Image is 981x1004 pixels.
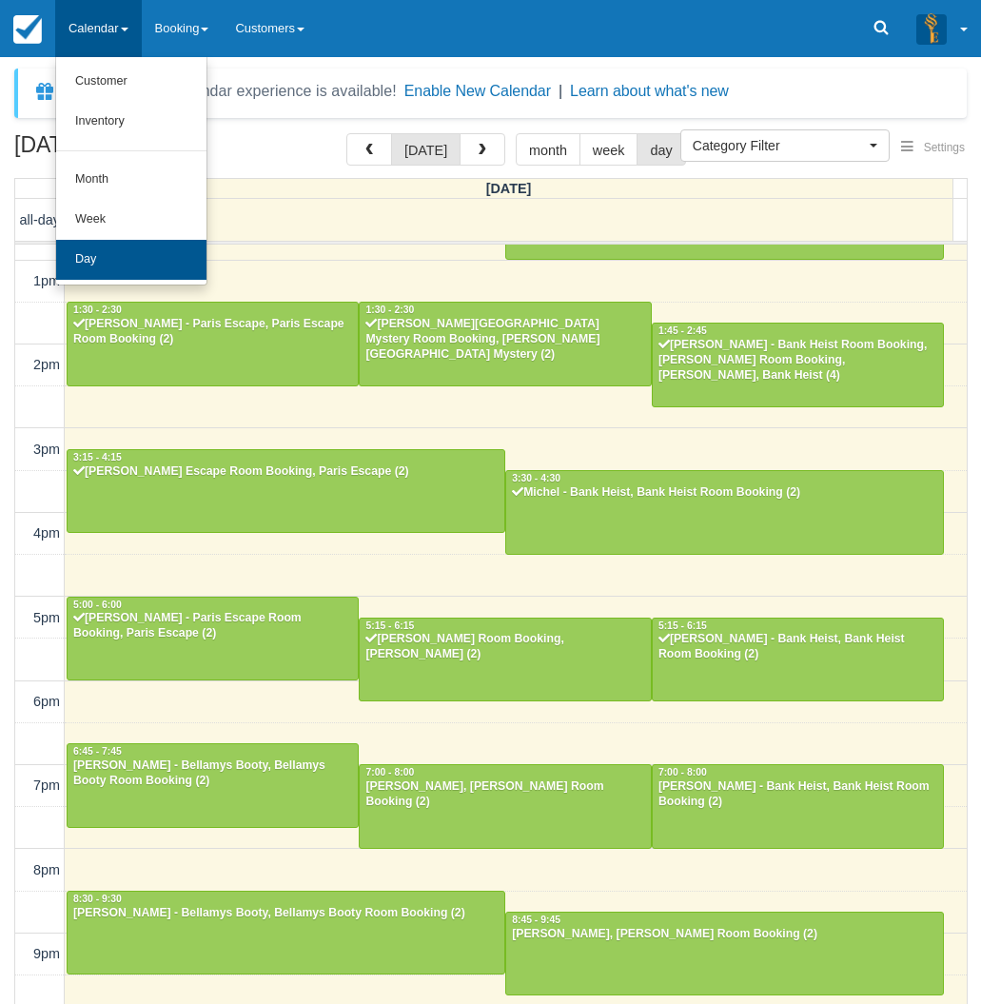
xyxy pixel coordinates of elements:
a: Month [56,160,206,200]
a: 8:45 - 9:45[PERSON_NAME], [PERSON_NAME] Room Booking (2) [505,912,944,995]
span: 1pm [33,273,60,288]
a: 5:15 - 6:15[PERSON_NAME] - Bank Heist, Bank Heist Room Booking (2) [652,618,944,701]
button: week [579,133,638,166]
div: [PERSON_NAME], [PERSON_NAME] Room Booking (2) [364,779,645,810]
span: 7:00 - 8:00 [658,767,707,778]
a: 1:30 - 2:30[PERSON_NAME][GEOGRAPHIC_DATA] Mystery Room Booking, [PERSON_NAME][GEOGRAPHIC_DATA] My... [359,302,651,385]
div: [PERSON_NAME] - Bank Heist, Bank Heist Room Booking (2) [657,779,938,810]
span: 8:45 - 9:45 [512,915,560,925]
span: 1:30 - 2:30 [365,305,414,315]
span: 2pm [33,357,60,372]
span: all-day [20,212,60,227]
div: [PERSON_NAME][GEOGRAPHIC_DATA] Mystery Room Booking, [PERSON_NAME][GEOGRAPHIC_DATA] Mystery (2) [364,317,645,363]
div: [PERSON_NAME] - Bank Heist, Bank Heist Room Booking (2) [657,632,938,662]
span: 3:15 - 4:15 [73,452,122,463]
span: [DATE] [486,181,532,196]
span: 5pm [33,610,60,625]
span: 6:45 - 7:45 [73,746,122,757]
span: 5:00 - 6:00 [73,600,122,610]
span: 9pm [33,946,60,961]
span: 3:30 - 4:30 [512,473,560,483]
h2: [DATE] [14,133,255,168]
a: 7:00 - 8:00[PERSON_NAME], [PERSON_NAME] Room Booking (2) [359,764,651,848]
a: Customer [56,62,206,102]
span: 1:30 - 2:30 [73,305,122,315]
div: A new Booking Calendar experience is available! [64,80,397,103]
button: day [637,133,685,166]
a: 6:45 - 7:45[PERSON_NAME] - Bellamys Booty, Bellamys Booty Room Booking (2) [67,743,359,827]
a: Day [56,240,206,280]
span: 5:15 - 6:15 [658,620,707,631]
span: 8:30 - 9:30 [73,894,122,904]
span: 8pm [33,862,60,877]
span: 7:00 - 8:00 [365,767,414,778]
img: checkfront-main-nav-mini-logo.png [13,15,42,44]
span: Category Filter [693,136,865,155]
a: 1:45 - 2:45[PERSON_NAME] - Bank Heist Room Booking, [PERSON_NAME] Room Booking, [PERSON_NAME], Ba... [652,323,944,406]
button: [DATE] [391,133,461,166]
div: [PERSON_NAME] Room Booking, [PERSON_NAME] (2) [364,632,645,662]
span: 6pm [33,694,60,709]
button: month [516,133,580,166]
span: 5:15 - 6:15 [365,620,414,631]
div: [PERSON_NAME] Escape Room Booking, Paris Escape (2) [72,464,500,480]
div: [PERSON_NAME], [PERSON_NAME] Room Booking (2) [511,927,938,942]
div: [PERSON_NAME] - Bank Heist Room Booking, [PERSON_NAME] Room Booking, [PERSON_NAME], Bank Heist (4) [657,338,938,384]
span: Settings [924,141,965,154]
a: 5:00 - 6:00[PERSON_NAME] - Paris Escape Room Booking, Paris Escape (2) [67,597,359,680]
div: Michel - Bank Heist, Bank Heist Room Booking (2) [511,485,938,501]
a: 1:30 - 2:30[PERSON_NAME] - Paris Escape, Paris Escape Room Booking (2) [67,302,359,385]
span: | [559,83,562,99]
a: Week [56,200,206,240]
a: 8:30 - 9:30[PERSON_NAME] - Bellamys Booty, Bellamys Booty Room Booking (2) [67,891,505,974]
button: Enable New Calendar [404,82,551,101]
div: [PERSON_NAME] - Paris Escape, Paris Escape Room Booking (2) [72,317,353,347]
img: A3 [916,13,947,44]
a: Inventory [56,102,206,142]
a: 7:00 - 8:00[PERSON_NAME] - Bank Heist, Bank Heist Room Booking (2) [652,764,944,848]
ul: Calendar [55,57,207,285]
span: 1:45 - 2:45 [658,325,707,336]
span: 3pm [33,442,60,457]
a: 5:15 - 6:15[PERSON_NAME] Room Booking, [PERSON_NAME] (2) [359,618,651,701]
div: [PERSON_NAME] - Paris Escape Room Booking, Paris Escape (2) [72,611,353,641]
span: 7pm [33,778,60,793]
a: 3:30 - 4:30Michel - Bank Heist, Bank Heist Room Booking (2) [505,470,944,554]
div: [PERSON_NAME] - Bellamys Booty, Bellamys Booty Room Booking (2) [72,758,353,789]
div: [PERSON_NAME] - Bellamys Booty, Bellamys Booty Room Booking (2) [72,906,500,921]
a: Learn about what's new [570,83,729,99]
button: Category Filter [680,129,890,162]
button: Settings [890,134,976,162]
span: 4pm [33,525,60,541]
a: 3:15 - 4:15[PERSON_NAME] Escape Room Booking, Paris Escape (2) [67,449,505,533]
